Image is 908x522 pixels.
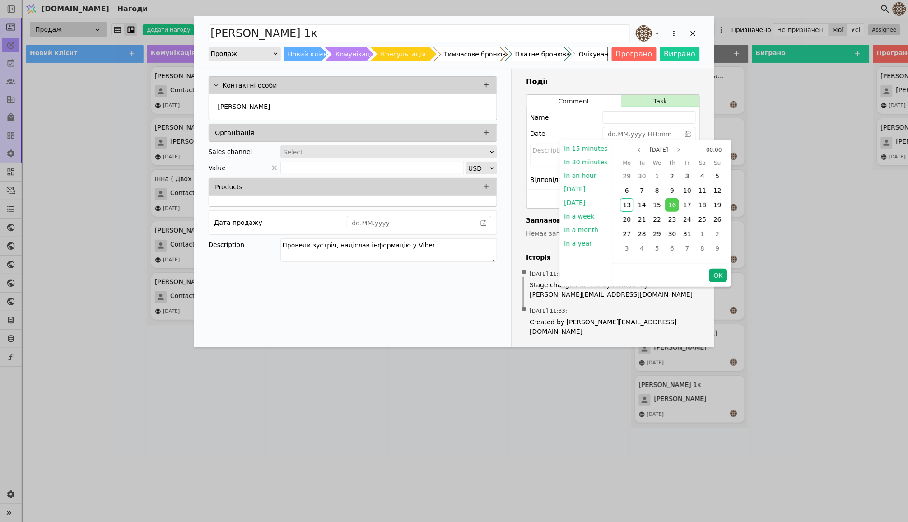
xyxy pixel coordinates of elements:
div: 03 Nov 2025 [619,241,634,256]
span: 18 [698,201,707,209]
div: 23 Oct 2025 [665,212,680,227]
span: • [520,261,529,284]
div: 17 Oct 2025 [680,198,695,212]
div: Комунікація [335,47,376,61]
div: Очікування [579,47,616,61]
div: 01 Oct 2025 [650,169,665,183]
button: [DATE] [560,196,590,210]
p: [PERSON_NAME] [218,102,270,112]
span: 8 [700,245,704,252]
span: [DATE] 11:33 : [530,307,568,315]
span: 27 [623,230,631,238]
div: 31 Oct 2025 [680,227,695,241]
h4: Історія [526,253,700,262]
div: 27 Oct 2025 [619,227,634,241]
div: 29 Sep 2025 [619,169,634,183]
span: 14 [638,201,646,209]
span: 20 [623,216,631,223]
svg: page next [676,147,682,153]
div: Thursday [665,157,680,169]
span: 2 [716,230,720,238]
div: Продаж [211,47,273,60]
div: 07 Oct 2025 [634,183,649,198]
button: Previous month [633,144,644,155]
span: 30 [668,230,676,238]
div: 20 Oct 2025 [619,212,634,227]
div: 06 Oct 2025 [619,183,634,198]
span: 8 [655,187,659,194]
div: 18 Oct 2025 [695,198,710,212]
span: 2 [671,172,675,180]
button: Select time [703,144,726,155]
p: Організація [215,128,255,138]
button: Next month [674,144,684,155]
div: Tuesday [634,157,649,169]
span: 13 [623,201,631,209]
div: 04 Oct 2025 [695,169,710,183]
span: 16 [668,201,676,209]
div: Name [531,111,549,124]
div: Тимчасове бронювання [444,47,522,61]
h3: Події [526,76,700,87]
div: 24 Oct 2025 [680,212,695,227]
div: 21 Oct 2025 [634,212,649,227]
button: In a year [560,237,597,250]
div: 30 Sep 2025 [634,169,649,183]
div: 02 Oct 2025 [665,169,680,183]
span: 31 [684,230,692,238]
span: We [653,158,661,168]
span: 11 [698,187,707,194]
div: 19 Oct 2025 [710,198,725,212]
button: Виграно [660,47,700,61]
div: 07 Nov 2025 [680,241,695,256]
div: 16 Oct 2025 [665,198,680,212]
button: In a month [560,223,603,237]
div: 12 Oct 2025 [710,183,725,198]
span: 4 [700,172,704,180]
span: 1 [655,172,659,180]
span: 3 [685,172,689,180]
span: Created by [PERSON_NAME][EMAIL_ADDRESS][DOMAIN_NAME] [530,317,696,336]
button: Select month [646,144,672,155]
div: Дата продажу [214,216,262,229]
div: 15 Oct 2025 [650,198,665,212]
div: Wednesday [650,157,665,169]
button: Програно [612,47,657,61]
span: Sa [699,158,706,168]
span: 7 [685,245,689,252]
button: In 15 minutes [560,142,612,155]
span: 15 [653,201,661,209]
span: 1 [700,230,704,238]
div: Sales channel [209,145,252,158]
div: Add Opportunity [194,16,714,347]
span: Su [714,158,721,168]
div: Новий клієнт [288,47,331,61]
div: 13 Oct 2025 [619,198,634,212]
span: 25 [698,216,707,223]
span: 30 [638,172,646,180]
span: 29 [653,230,661,238]
div: Friday [680,157,695,169]
span: Th [669,158,676,168]
div: 01 Nov 2025 [695,227,710,241]
div: 02 Nov 2025 [710,227,725,241]
div: 10 Oct 2025 [680,183,695,198]
span: [DATE] 11:33 : [530,270,568,278]
div: 14 Oct 2025 [634,198,649,212]
div: 04 Nov 2025 [634,241,649,256]
input: dd.MM.yyyy HH:mm [603,128,681,140]
span: 22 [653,216,661,223]
span: 26 [713,216,722,223]
span: 24 [684,216,692,223]
div: 06 Nov 2025 [665,241,680,256]
span: 5 [716,172,720,180]
button: In a week [560,210,599,223]
div: 08 Nov 2025 [695,241,710,256]
span: 12 [713,187,722,194]
span: 3 [625,245,629,252]
svg: calender simple [685,131,691,137]
div: 09 Nov 2025 [710,241,725,256]
span: 6 [625,187,629,194]
button: In 30 minutes [560,155,612,169]
span: Tu [639,158,645,168]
